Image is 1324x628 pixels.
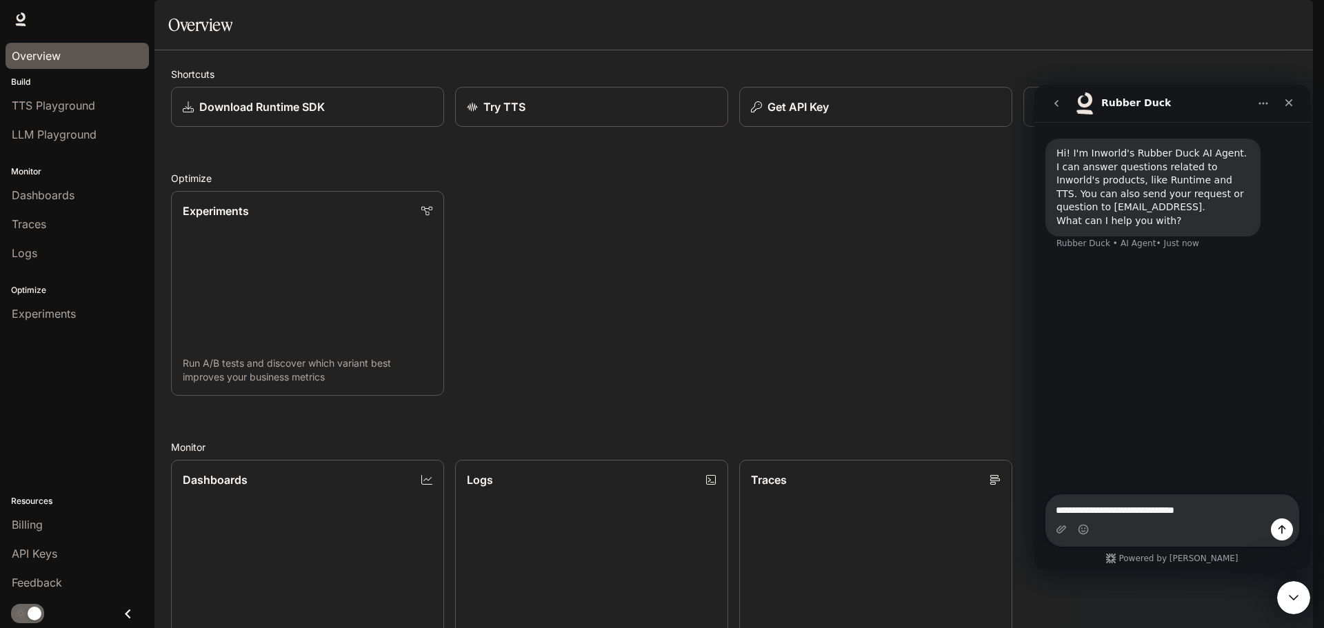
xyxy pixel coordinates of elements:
button: Get API Key [739,87,1012,127]
p: Traces [751,472,787,488]
p: Try TTS [483,99,525,115]
a: Download Runtime SDK [171,87,444,127]
iframe: Intercom live chat [1277,581,1310,614]
h1: Overview [168,11,232,39]
p: Download Runtime SDK [199,99,325,115]
p: Get API Key [768,99,829,115]
p: Logs [467,472,493,488]
a: ExperimentsRun A/B tests and discover which variant best improves your business metrics [171,191,444,396]
a: Learn about Runtime [1023,87,1296,127]
h2: Optimize [171,171,1296,185]
iframe: Intercom live chat [1034,85,1310,570]
h2: Monitor [171,440,1296,454]
p: Run A/B tests and discover which variant best improves your business metrics [183,356,432,384]
h2: Shortcuts [171,67,1296,81]
p: Dashboards [183,472,248,488]
a: Try TTS [455,87,728,127]
p: Experiments [183,203,249,219]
